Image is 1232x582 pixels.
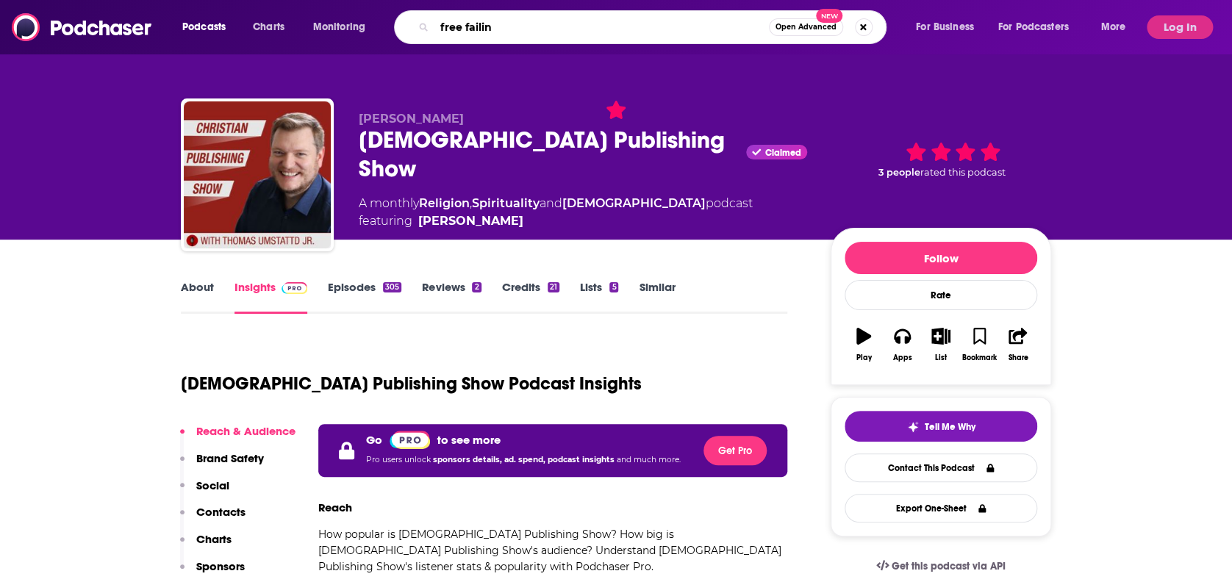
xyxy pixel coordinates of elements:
button: open menu [303,15,384,39]
button: Charts [180,532,232,559]
button: Bookmark [960,318,998,371]
span: , [470,196,472,210]
div: Apps [893,353,912,362]
div: 3 peoplerated this podcast [831,112,1051,204]
a: Pro website [390,430,430,449]
a: InsightsPodchaser Pro [234,280,307,314]
button: open menu [906,15,992,39]
div: 21 [548,282,559,292]
button: Play [845,318,883,371]
span: New [816,9,842,23]
img: Podchaser - Follow, Share and Rate Podcasts [12,13,153,41]
span: Get this podcast via API [892,560,1006,572]
span: Claimed [765,149,801,157]
button: tell me why sparkleTell Me Why [845,411,1037,442]
span: More [1100,17,1125,37]
button: open menu [1090,15,1144,39]
button: open menu [172,15,245,39]
h1: [DEMOGRAPHIC_DATA] Publishing Show Podcast Insights [181,373,642,395]
a: [DEMOGRAPHIC_DATA] [562,196,706,210]
div: Rate [845,280,1037,310]
span: featuring [359,212,753,230]
button: Follow [845,242,1037,274]
p: Contacts [196,505,246,519]
img: Podchaser Pro [390,431,430,449]
a: Spirituality [472,196,540,210]
div: Share [1008,353,1028,362]
div: 2 [472,282,481,292]
span: For Podcasters [998,17,1069,37]
button: Brand Safety [180,451,264,478]
span: Podcasts [182,17,226,37]
button: open menu [989,15,1090,39]
span: sponsors details, ad. spend, podcast insights [433,455,617,464]
a: Similar [639,280,675,314]
p: Sponsors [196,559,245,573]
button: Log In [1147,15,1213,39]
div: List [935,353,947,362]
p: to see more [437,433,501,447]
span: Charts [253,17,284,37]
div: Search podcasts, credits, & more... [408,10,900,44]
button: List [922,318,960,371]
p: Reach & Audience [196,424,296,438]
span: Monitoring [313,17,365,37]
div: 305 [383,282,401,292]
a: Lists5 [580,280,618,314]
div: A monthly podcast [359,195,753,230]
a: Contact This Podcast [845,453,1037,482]
h3: Reach [318,500,352,514]
p: Social [196,478,229,492]
div: Bookmark [962,353,997,362]
p: Brand Safety [196,451,264,465]
button: Social [180,478,229,506]
p: How popular is [DEMOGRAPHIC_DATA] Publishing Show? How big is [DEMOGRAPHIC_DATA] Publishing Show'... [318,526,787,575]
span: 3 people [878,167,920,178]
a: Charts [243,15,293,39]
a: About [181,280,214,314]
span: Tell Me Why [925,421,975,433]
a: Episodes305 [328,280,401,314]
input: Search podcasts, credits, & more... [434,15,769,39]
span: rated this podcast [920,167,1006,178]
button: Share [999,318,1037,371]
a: [PERSON_NAME] [418,212,523,230]
span: [PERSON_NAME] [359,112,464,126]
button: Apps [883,318,921,371]
button: Get Pro [703,436,767,465]
img: Christian Publishing Show [184,101,331,248]
div: Play [856,353,872,362]
a: Reviews2 [422,280,481,314]
span: For Business [916,17,974,37]
div: 5 [609,282,618,292]
p: Charts [196,532,232,546]
button: Open AdvancedNew [769,18,843,36]
button: Reach & Audience [180,424,296,451]
a: Religion [419,196,470,210]
img: tell me why sparkle [907,421,919,433]
span: and [540,196,562,210]
a: Credits21 [502,280,559,314]
button: Export One-Sheet [845,494,1037,522]
p: Pro users unlock and much more. [366,449,681,471]
span: Open Advanced [776,24,837,31]
img: Podchaser Pro [282,282,307,294]
button: Contacts [180,505,246,532]
p: Go [366,433,382,447]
